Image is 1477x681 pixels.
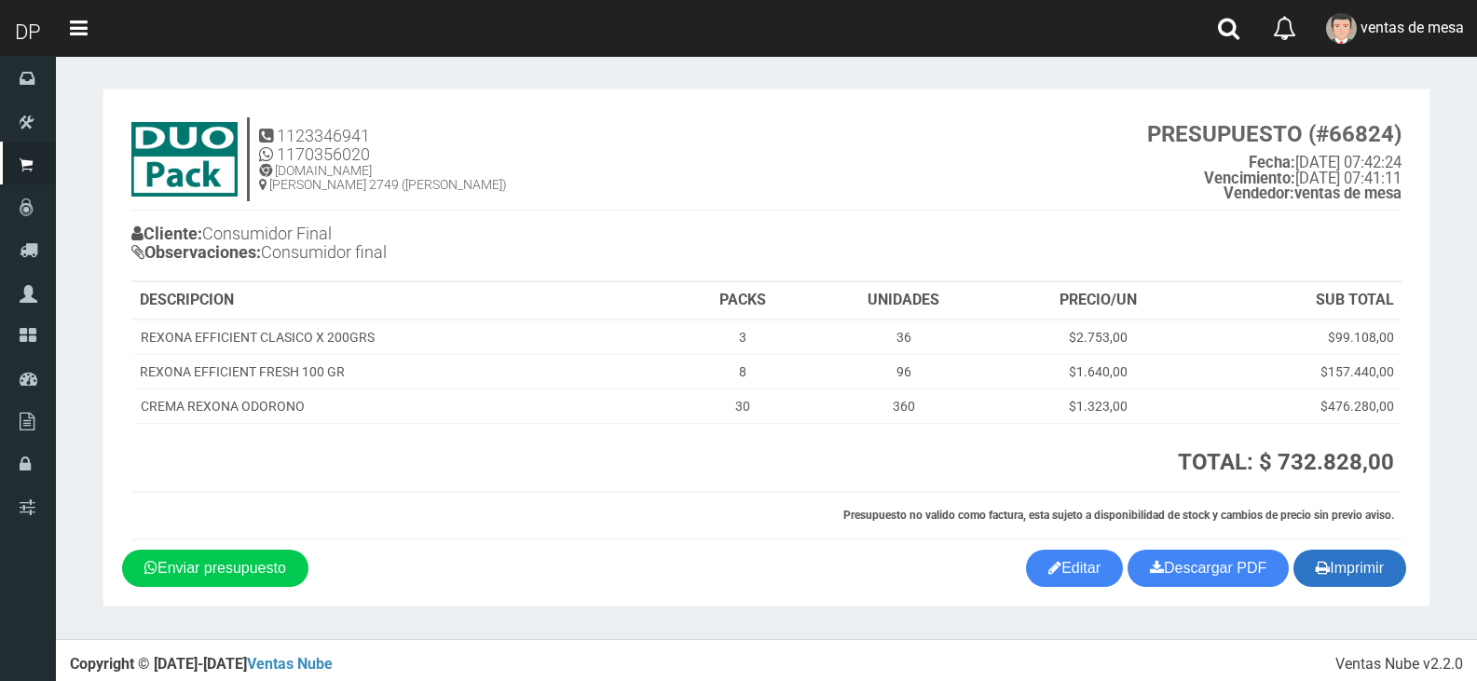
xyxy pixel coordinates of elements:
[1204,170,1295,187] strong: Vencimiento:
[810,320,998,355] td: 36
[1198,282,1402,320] th: SUB TOTAL
[1224,184,1402,202] b: ventas de mesa
[132,282,676,320] th: DESCRIPCION
[1293,550,1406,587] button: Imprimir
[157,560,286,576] span: Enviar presupuesto
[1335,654,1463,675] div: Ventas Nube v2.2.0
[676,388,810,423] td: 30
[676,354,810,388] td: 8
[1026,550,1123,587] a: Editar
[70,655,333,673] strong: Copyright © [DATE]-[DATE]
[1326,13,1357,44] img: User Image
[810,388,998,423] td: 360
[247,655,333,673] a: Ventas Nube
[131,224,202,243] b: Cliente:
[843,509,1394,522] strong: Presupuesto no valido como factura, esta sujeto a disponibilidad de stock y cambios de precio sin...
[810,282,998,320] th: UNIDADES
[998,282,1198,320] th: PRECIO/UN
[1249,154,1295,171] strong: Fecha:
[132,354,676,388] td: REXONA EFFICIENT FRESH 100 GR
[1224,184,1294,202] strong: Vendedor:
[998,320,1198,355] td: $2.753,00
[1147,121,1402,147] strong: PRESUPUESTO (#66824)
[1361,19,1464,36] span: ventas de mesa
[259,164,507,193] h5: [DOMAIN_NAME] [PERSON_NAME] 2749 ([PERSON_NAME])
[998,388,1198,423] td: $1.323,00
[676,282,810,320] th: PACKS
[1198,388,1402,423] td: $476.280,00
[131,122,238,197] img: 9k=
[132,320,676,355] td: REXONA EFFICIENT CLASICO X 200GRS
[132,388,676,423] td: CREMA REXONA ODORONO
[1198,354,1402,388] td: $157.440,00
[998,354,1198,388] td: $1.640,00
[676,320,810,355] td: 3
[1147,122,1402,202] small: [DATE] 07:42:24 [DATE] 07:41:11
[810,354,998,388] td: 96
[131,220,767,271] h4: Consumidor Final Consumidor final
[1178,449,1394,475] strong: TOTAL: $ 732.828,00
[1198,320,1402,355] td: $99.108,00
[131,242,261,262] b: Observaciones:
[259,127,507,164] h4: 1123346941 1170356020
[1128,550,1289,587] a: Descargar PDF
[122,550,308,587] a: Enviar presupuesto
